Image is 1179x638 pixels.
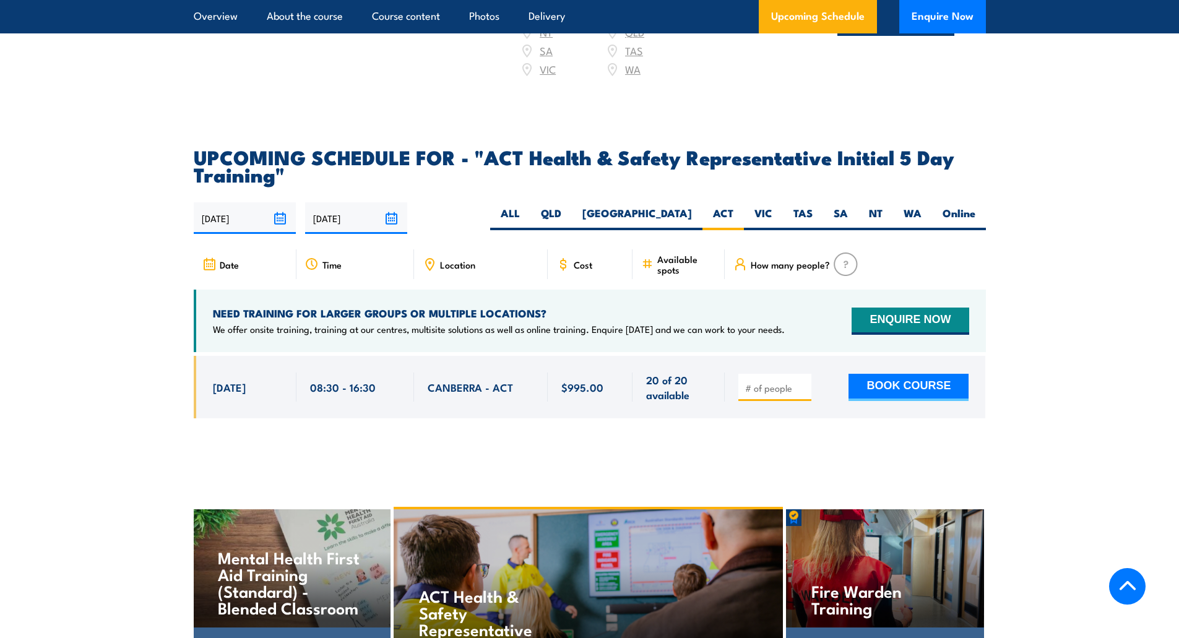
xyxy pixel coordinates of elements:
[213,323,785,335] p: We offer onsite training, training at our centres, multisite solutions as well as online training...
[744,206,783,230] label: VIC
[440,259,475,270] span: Location
[490,206,530,230] label: ALL
[702,206,744,230] label: ACT
[213,380,246,394] span: [DATE]
[310,380,376,394] span: 08:30 - 16:30
[751,259,830,270] span: How many people?
[220,259,239,270] span: Date
[646,373,711,402] span: 20 of 20 available
[574,259,592,270] span: Cost
[811,582,958,616] h4: Fire Warden Training
[852,308,969,335] button: ENQUIRE NOW
[932,206,986,230] label: Online
[213,306,785,320] h4: NEED TRAINING FOR LARGER GROUPS OR MULTIPLE LOCATIONS?
[893,206,932,230] label: WA
[305,202,407,234] input: To date
[783,206,823,230] label: TAS
[572,206,702,230] label: [GEOGRAPHIC_DATA]
[823,206,858,230] label: SA
[530,206,572,230] label: QLD
[858,206,893,230] label: NT
[849,374,969,401] button: BOOK COURSE
[428,380,513,394] span: CANBERRA - ACT
[745,382,807,394] input: # of people
[657,254,716,275] span: Available spots
[322,259,342,270] span: Time
[561,380,603,394] span: $995.00
[218,549,365,616] h4: Mental Health First Aid Training (Standard) - Blended Classroom
[194,148,986,183] h2: UPCOMING SCHEDULE FOR - "ACT Health & Safety Representative Initial 5 Day Training"
[194,202,296,234] input: From date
